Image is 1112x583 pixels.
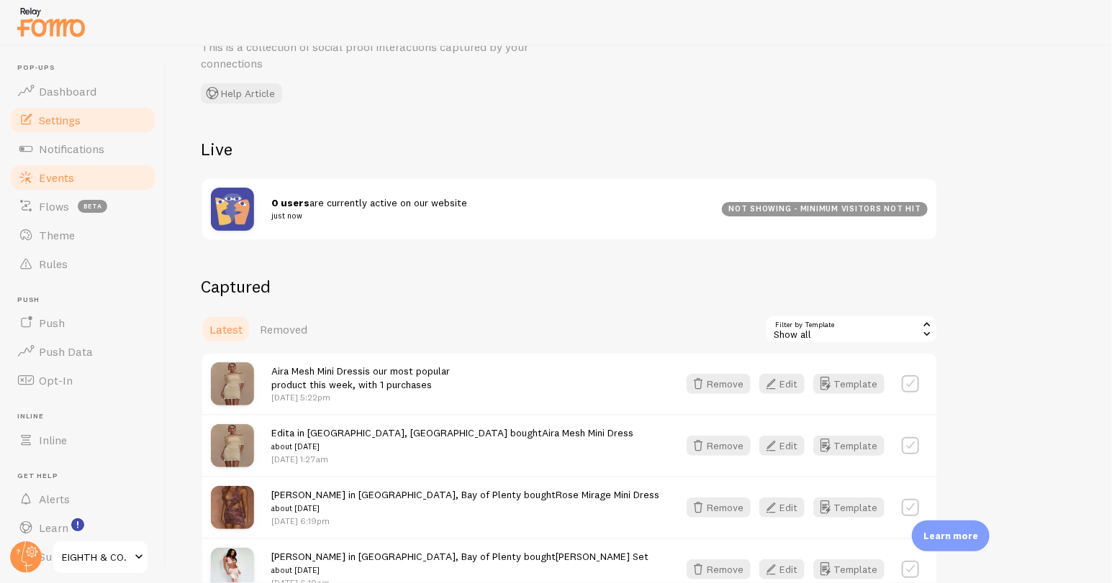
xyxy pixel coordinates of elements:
[9,192,157,221] a: Flows beta
[17,295,157,305] span: Push
[17,472,157,481] span: Get Help
[39,228,75,242] span: Theme
[211,424,254,467] img: S7f20edc807d64e00b317a4d9c1bf9794u.webp
[201,138,938,160] h2: Live
[211,486,254,529] img: S1e753c519eb844f9aa49fe8e3fde46abR.webp
[556,550,648,563] a: [PERSON_NAME] Set
[17,63,157,73] span: Pop-ups
[271,364,450,391] span: is our most popular product this week, with 1 purchases
[722,202,928,216] div: not showing - minimum visitors not hit
[9,163,157,192] a: Events
[271,209,705,222] small: just now
[759,436,813,456] a: Edit
[201,315,251,344] a: Latest
[9,308,157,337] a: Push
[209,322,243,336] span: Latest
[813,497,885,518] button: Template
[39,113,81,127] span: Settings
[39,142,104,156] span: Notifications
[9,249,157,278] a: Rules
[759,559,805,579] button: Edit
[271,440,633,453] small: about [DATE]
[78,200,107,213] span: beta
[271,515,659,527] p: [DATE] 6:19pm
[759,436,805,456] button: Edit
[62,548,130,566] span: EIGHTH & CO.
[9,485,157,513] a: Alerts
[9,426,157,454] a: Inline
[271,564,648,577] small: about [DATE]
[39,344,93,359] span: Push Data
[201,39,546,72] p: This is a collection of social proof interactions captured by your connections
[556,488,659,501] a: Rose Mirage Mini Dress
[39,316,65,330] span: Push
[52,540,149,574] a: EIGHTH & CO.
[542,426,633,439] a: Aira Mesh Mini Dress
[271,391,450,403] p: [DATE] 5:22pm
[71,518,84,531] svg: <p>Watch New Feature Tutorials!</p>
[39,520,68,535] span: Learn
[271,196,309,209] strong: 0 users
[271,364,363,377] a: Aira Mesh Mini Dress
[271,550,648,577] span: [PERSON_NAME] in [GEOGRAPHIC_DATA], Bay of Plenty bought
[813,374,885,394] button: Template
[9,337,157,366] a: Push Data
[39,170,74,185] span: Events
[759,497,813,518] a: Edit
[271,502,659,515] small: about [DATE]
[17,412,157,421] span: Inline
[9,513,157,542] a: Learn
[687,374,751,394] button: Remove
[759,559,813,579] a: Edit
[759,497,805,518] button: Edit
[39,84,96,98] span: Dashboard
[211,362,254,405] img: S7f20edc807d64e00b317a4d9c1bf9794u.webp
[813,436,885,456] button: Template
[687,559,751,579] button: Remove
[39,257,68,271] span: Rules
[9,366,157,395] a: Opt-In
[9,77,157,106] a: Dashboard
[687,497,751,518] button: Remove
[813,559,885,579] button: Template
[39,373,73,387] span: Opt-In
[39,433,67,447] span: Inline
[271,453,633,465] p: [DATE] 1:27am
[260,322,307,336] span: Removed
[251,315,316,344] a: Removed
[923,529,978,543] p: Learn more
[271,426,633,453] span: Edita in [GEOGRAPHIC_DATA], [GEOGRAPHIC_DATA] bought
[9,106,157,134] a: Settings
[15,4,87,40] img: fomo-relay-logo-orange.svg
[201,275,938,298] h2: Captured
[271,196,705,223] span: are currently active on our website
[912,520,990,551] div: Learn more
[9,221,157,249] a: Theme
[271,488,659,515] span: [PERSON_NAME] in [GEOGRAPHIC_DATA], Bay of Plenty bought
[759,374,813,394] a: Edit
[687,436,751,456] button: Remove
[39,492,70,506] span: Alerts
[9,134,157,163] a: Notifications
[39,199,69,214] span: Flows
[759,374,805,394] button: Edit
[765,315,938,344] div: Show all
[201,83,282,104] button: Help Article
[211,188,254,231] img: pageviews.png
